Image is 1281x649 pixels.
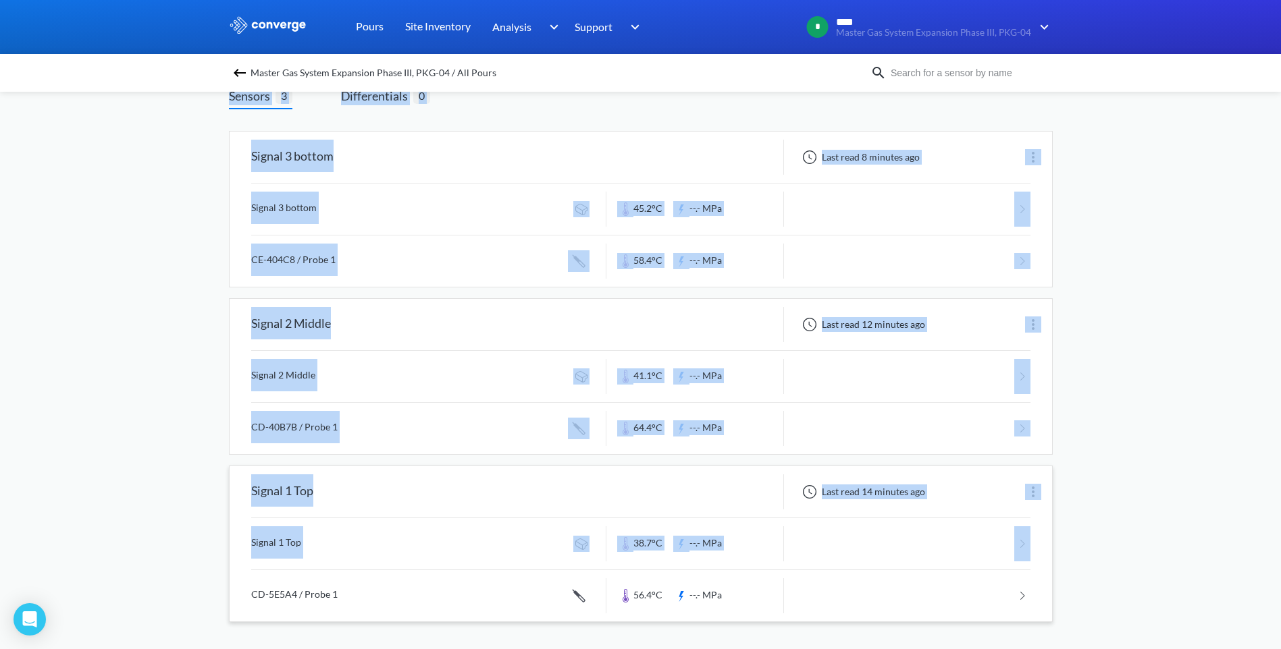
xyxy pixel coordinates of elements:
img: more.svg [1025,149,1041,165]
span: Analysis [492,18,531,35]
img: downArrow.svg [622,19,644,35]
div: Last read 12 minutes ago [795,316,929,333]
span: Sensors [229,86,276,105]
input: Search for a sensor by name [887,65,1050,80]
div: Last read 8 minutes ago [795,149,924,165]
span: Support [575,18,612,35]
div: Open Intercom Messenger [14,603,46,636]
span: Master Gas System Expansion Phase III, PKG-04 [836,28,1031,38]
img: backspace.svg [232,65,248,81]
img: downArrow.svg [1031,19,1053,35]
div: Last read 14 minutes ago [795,484,929,500]
span: 0 [413,87,430,104]
span: 3 [276,87,292,104]
span: Differentials [341,86,413,105]
img: more.svg [1025,316,1041,333]
div: Signal 2 Middle [251,307,331,342]
img: more.svg [1025,484,1041,500]
img: icon-search.svg [870,65,887,81]
img: logo_ewhite.svg [229,16,307,34]
span: Master Gas System Expansion Phase III, PKG-04 / All Pours [251,63,496,82]
div: Signal 1 Top [251,474,313,509]
img: downArrow.svg [540,19,562,35]
div: Signal 3 bottom [251,140,334,175]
